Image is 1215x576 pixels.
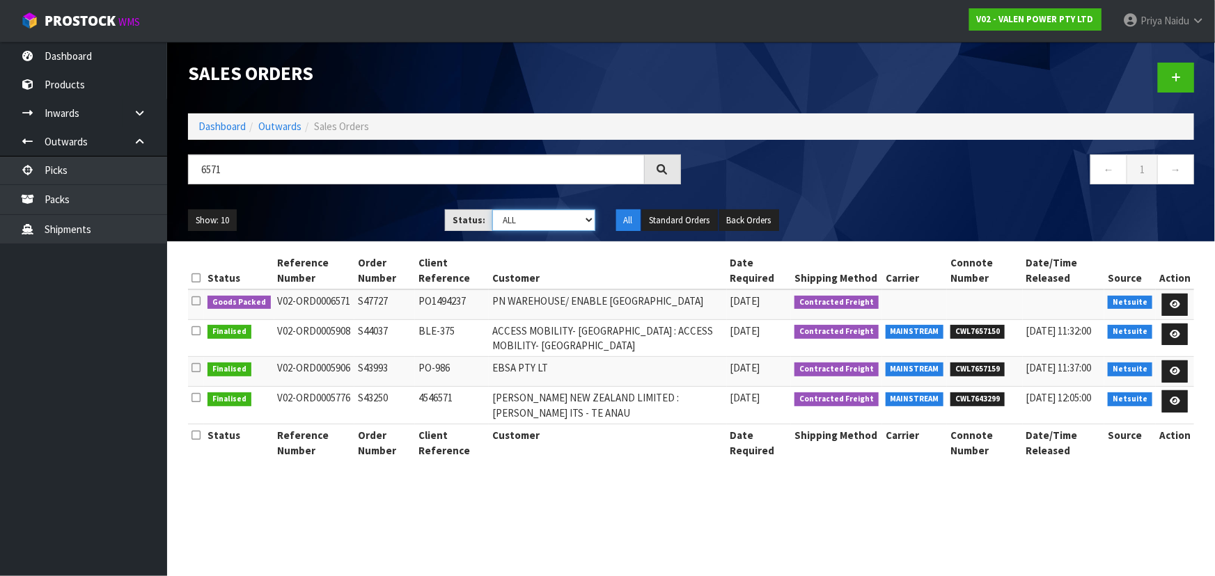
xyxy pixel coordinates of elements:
th: Carrier [882,424,948,461]
td: S43993 [354,357,415,387]
th: Client Reference [415,424,489,461]
td: PO1494237 [415,289,489,319]
td: [PERSON_NAME] NEW ZEALAND LIMITED : [PERSON_NAME] ITS - TE ANAU [489,387,726,424]
td: PN WAREHOUSE/ ENABLE [GEOGRAPHIC_DATA] [489,289,726,319]
input: Search sales orders [188,154,645,184]
button: Show: 10 [188,209,237,232]
button: All [616,209,641,232]
th: Action [1156,424,1194,461]
a: V02 - VALEN POWER PTY LTD [969,8,1102,31]
nav: Page navigation [702,154,1195,189]
span: Contracted Freight [794,296,879,310]
td: 4546571 [415,387,489,424]
th: Date Required [727,424,792,461]
td: S44037 [354,319,415,357]
a: Dashboard [198,120,246,133]
th: Action [1156,252,1194,289]
th: Carrier [882,252,948,289]
span: CWL7657150 [950,325,1005,339]
span: [DATE] [730,324,760,337]
th: Shipping Method [791,252,882,289]
span: Priya [1140,14,1162,27]
a: → [1157,154,1194,184]
th: Source [1104,424,1156,461]
span: [DATE] [730,294,760,307]
span: CWL7643299 [950,392,1005,406]
span: Netsuite [1108,362,1152,376]
span: Netsuite [1108,296,1152,310]
td: PO-986 [415,357,489,387]
span: [DATE] [730,391,760,404]
span: [DATE] 11:32:00 [1026,324,1092,337]
span: Contracted Freight [794,362,879,376]
th: Order Number [354,424,415,461]
strong: Status: [453,214,485,226]
th: Source [1104,252,1156,289]
span: Contracted Freight [794,392,879,406]
th: Customer [489,252,726,289]
span: CWL7657159 [950,362,1005,376]
span: Goods Packed [207,296,271,310]
span: [DATE] [730,361,760,374]
img: cube-alt.png [21,12,38,29]
td: V02-ORD0005908 [274,319,354,357]
span: Finalised [207,362,251,376]
td: V02-ORD0005906 [274,357,354,387]
button: Standard Orders [642,209,718,232]
span: ProStock [45,12,116,30]
span: MAINSTREAM [886,325,944,339]
h1: Sales Orders [188,63,681,83]
td: V02-ORD0005776 [274,387,354,424]
th: Date/Time Released [1023,252,1105,289]
th: Client Reference [415,252,489,289]
span: Netsuite [1108,392,1152,406]
th: Date/Time Released [1023,424,1105,461]
a: Outwards [258,120,301,133]
span: Finalised [207,325,251,339]
th: Status [204,424,274,461]
span: [DATE] 12:05:00 [1026,391,1092,404]
a: ← [1090,154,1127,184]
td: ACCESS MOBILITY- [GEOGRAPHIC_DATA] : ACCESS MOBILITY- [GEOGRAPHIC_DATA] [489,319,726,357]
span: [DATE] 11:37:00 [1026,361,1092,374]
span: Sales Orders [314,120,369,133]
th: Date Required [727,252,792,289]
strong: V02 - VALEN POWER PTY LTD [977,13,1094,25]
th: Connote Number [947,252,1022,289]
td: S47727 [354,289,415,319]
th: Reference Number [274,424,354,461]
button: Back Orders [719,209,779,232]
td: V02-ORD0006571 [274,289,354,319]
span: Netsuite [1108,325,1152,339]
small: WMS [118,15,140,29]
td: S43250 [354,387,415,424]
a: 1 [1127,154,1158,184]
th: Reference Number [274,252,354,289]
th: Connote Number [947,424,1022,461]
th: Status [204,252,274,289]
span: Naidu [1164,14,1189,27]
td: BLE-375 [415,319,489,357]
span: MAINSTREAM [886,362,944,376]
span: Contracted Freight [794,325,879,339]
th: Shipping Method [791,424,882,461]
th: Order Number [354,252,415,289]
td: EBSA PTY LT [489,357,726,387]
span: Finalised [207,392,251,406]
span: MAINSTREAM [886,392,944,406]
th: Customer [489,424,726,461]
